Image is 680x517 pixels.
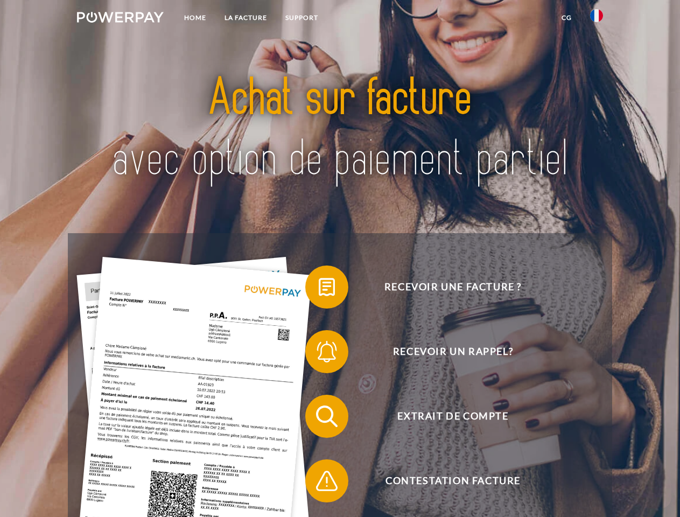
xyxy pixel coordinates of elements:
img: qb_warning.svg [313,467,340,494]
span: Recevoir un rappel? [321,330,585,373]
img: title-powerpay_fr.svg [103,52,577,206]
iframe: Button to launch messaging window [637,474,671,508]
a: Home [175,8,215,27]
a: Support [276,8,327,27]
span: Recevoir une facture ? [321,266,585,309]
img: logo-powerpay-white.svg [77,12,164,23]
a: CG [552,8,581,27]
button: Contestation Facture [305,459,585,502]
img: fr [590,9,603,22]
span: Extrait de compte [321,395,585,438]
img: qb_bill.svg [313,274,340,301]
a: LA FACTURE [215,8,276,27]
button: Recevoir une facture ? [305,266,585,309]
img: qb_search.svg [313,403,340,430]
span: Contestation Facture [321,459,585,502]
button: Extrait de compte [305,395,585,438]
button: Recevoir un rappel? [305,330,585,373]
img: qb_bell.svg [313,338,340,365]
